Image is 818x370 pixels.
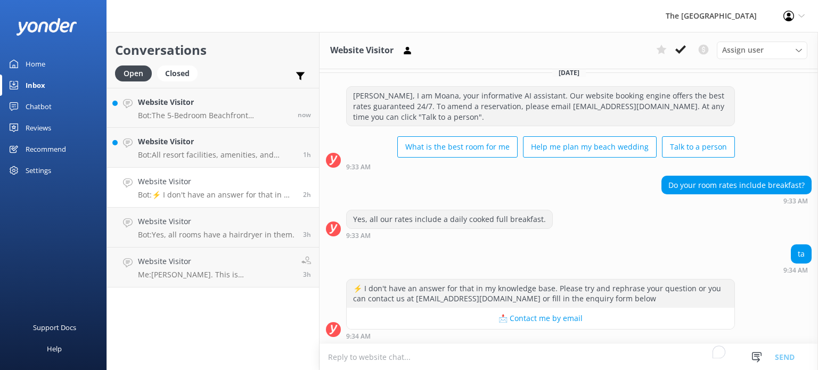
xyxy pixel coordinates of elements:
[346,164,371,170] strong: 9:33 AM
[26,160,51,181] div: Settings
[26,117,51,138] div: Reviews
[783,267,808,274] strong: 9:34 AM
[661,197,812,204] div: Oct 10 2025 03:33pm (UTC -10:00) Pacific/Honolulu
[107,128,319,168] a: Website VisitorBot:All resort facilities, amenities, and services, including the restaurant, are ...
[115,40,311,60] h2: Conversations
[303,230,311,239] span: Oct 10 2025 03:01pm (UTC -10:00) Pacific/Honolulu
[138,216,295,227] h4: Website Visitor
[107,248,319,287] a: Website VisitorMe:[PERSON_NAME]. This is [PERSON_NAME] from the reservations. How can I help you?3h
[303,150,311,159] span: Oct 10 2025 05:03pm (UTC -10:00) Pacific/Honolulu
[107,88,319,128] a: Website VisitorBot:The 5-Bedroom Beachfront Interconnecting Family Suite or the 5-Bedroom Beachsi...
[523,136,657,158] button: Help me plan my beach wedding
[347,279,734,308] div: ⚡ I don't have an answer for that in my knowledge base. Please try and rephrase your question or ...
[303,190,311,199] span: Oct 10 2025 03:34pm (UTC -10:00) Pacific/Honolulu
[138,270,293,279] p: Me: [PERSON_NAME]. This is [PERSON_NAME] from the reservations. How can I help you?
[347,308,734,329] button: 📩 Contact me by email
[346,232,553,239] div: Oct 10 2025 03:33pm (UTC -10:00) Pacific/Honolulu
[298,110,311,119] span: Oct 10 2025 06:32pm (UTC -10:00) Pacific/Honolulu
[107,168,319,208] a: Website VisitorBot:⚡ I don't have an answer for that in my knowledge base. Please try and rephras...
[26,96,52,117] div: Chatbot
[552,68,586,77] span: [DATE]
[138,256,293,267] h4: Website Visitor
[303,270,311,279] span: Oct 10 2025 02:55pm (UTC -10:00) Pacific/Honolulu
[157,65,198,81] div: Closed
[791,245,811,263] div: ta
[26,138,66,160] div: Recommend
[783,266,812,274] div: Oct 10 2025 03:34pm (UTC -10:00) Pacific/Honolulu
[346,163,735,170] div: Oct 10 2025 03:33pm (UTC -10:00) Pacific/Honolulu
[347,210,552,228] div: Yes, all our rates include a daily cooked full breakfast.
[107,208,319,248] a: Website VisitorBot:Yes, all rooms have a hairdryer in them.3h
[26,53,45,75] div: Home
[347,87,734,126] div: [PERSON_NAME], I am Moana, your informative AI assistant. Our website booking engine offers the b...
[346,233,371,239] strong: 9:33 AM
[138,150,295,160] p: Bot: All resort facilities, amenities, and services, including the restaurant, are reserved exclu...
[320,344,818,370] textarea: To enrich screen reader interactions, please activate Accessibility in Grammarly extension settings
[26,75,45,96] div: Inbox
[346,333,371,340] strong: 9:34 AM
[115,67,157,79] a: Open
[346,332,735,340] div: Oct 10 2025 03:34pm (UTC -10:00) Pacific/Honolulu
[138,230,295,240] p: Bot: Yes, all rooms have a hairdryer in them.
[662,176,811,194] div: Do your room rates include breakfast?
[397,136,518,158] button: What is the best room for me
[138,111,290,120] p: Bot: The 5-Bedroom Beachfront Interconnecting Family Suite or the 5-Bedroom Beachside Interconnec...
[138,176,295,187] h4: Website Visitor
[47,338,62,359] div: Help
[138,96,290,108] h4: Website Visitor
[662,136,735,158] button: Talk to a person
[115,65,152,81] div: Open
[138,190,295,200] p: Bot: ⚡ I don't have an answer for that in my knowledge base. Please try and rephrase your questio...
[33,317,76,338] div: Support Docs
[783,198,808,204] strong: 9:33 AM
[157,67,203,79] a: Closed
[330,44,394,57] h3: Website Visitor
[138,136,295,147] h4: Website Visitor
[722,44,764,56] span: Assign user
[16,18,77,36] img: yonder-white-logo.png
[717,42,807,59] div: Assign User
